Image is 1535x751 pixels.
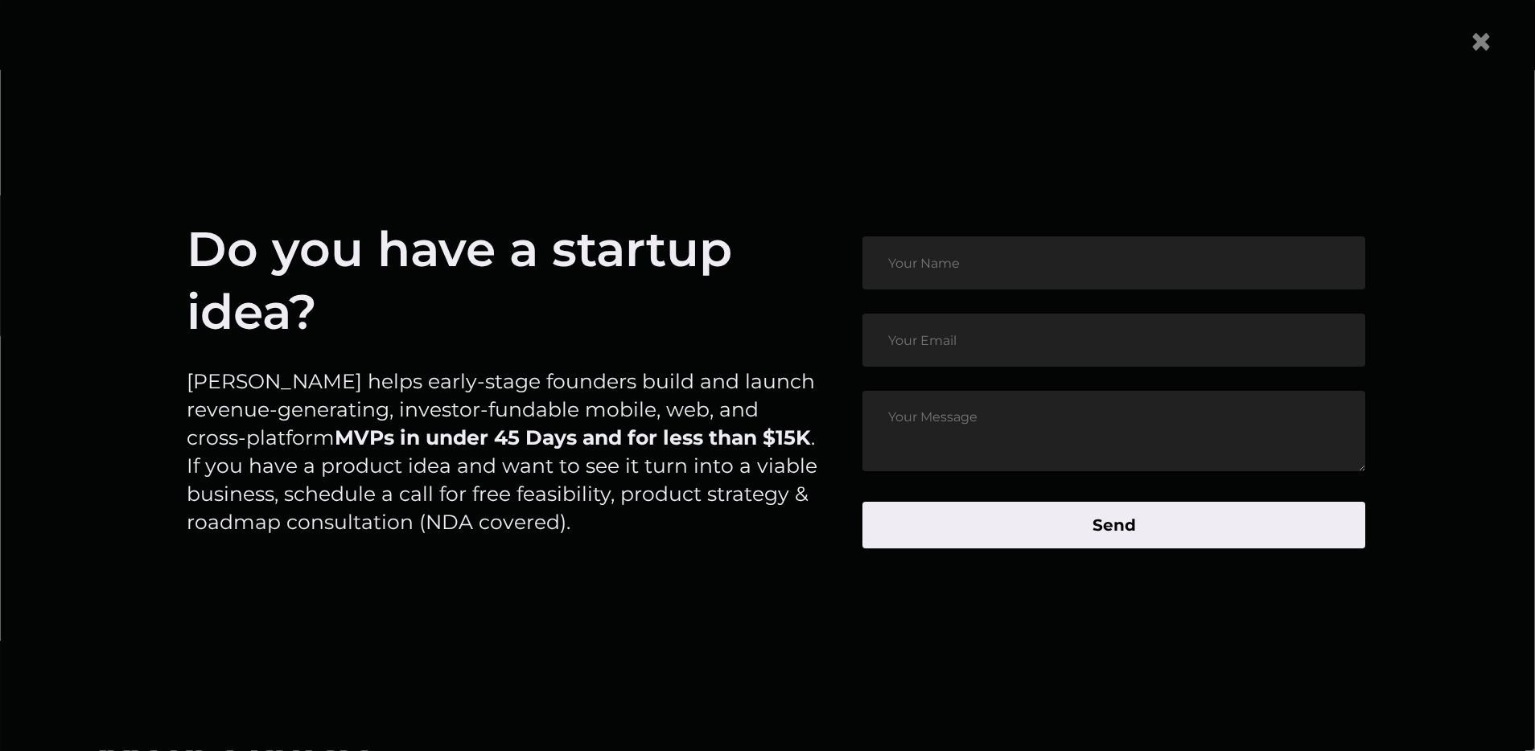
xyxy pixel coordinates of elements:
strong: MVPs in under 45 Days and for less than $15K [335,425,811,449]
input: Your Name [862,236,1365,289]
span: × [1469,17,1493,66]
p: [PERSON_NAME] helps early-stage founders build and launch revenue-generating, investor-fundable m... [187,367,822,536]
input: Your Email [862,314,1365,367]
button: Send [862,502,1365,548]
h1: Do you have a startup idea? [187,218,822,343]
button: Close [1456,9,1506,75]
